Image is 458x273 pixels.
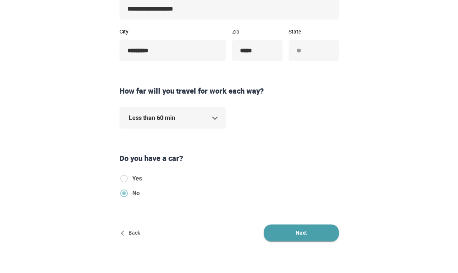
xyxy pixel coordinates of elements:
span: No [132,189,140,198]
div: Do you have a car? [116,153,342,164]
button: Back [119,224,144,241]
div: How far will you travel for work each way? [116,86,342,97]
label: Zip [232,29,283,34]
label: State [289,29,339,34]
button: Next [264,224,339,241]
div: Less than 60 min [119,107,226,129]
label: City [119,29,226,34]
span: Yes [132,174,142,183]
div: hasCar [119,174,148,203]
